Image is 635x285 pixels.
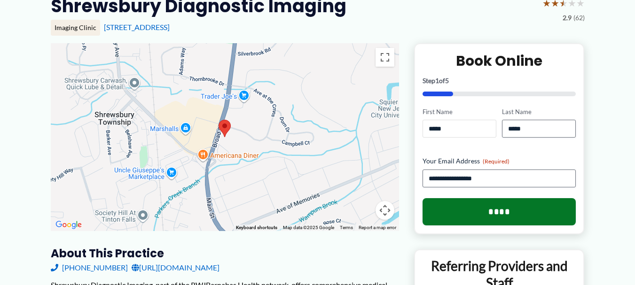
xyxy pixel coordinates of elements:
[502,108,576,116] label: Last Name
[376,201,394,220] button: Map camera controls
[573,12,585,24] span: (62)
[132,261,220,275] a: [URL][DOMAIN_NAME]
[283,225,334,230] span: Map data ©2025 Google
[236,224,277,231] button: Keyboard shortcuts
[51,20,100,36] div: Imaging Clinic
[51,246,399,261] h3: About this practice
[423,77,576,84] p: Step of
[53,219,84,231] a: Open this area in Google Maps (opens a new window)
[340,225,353,230] a: Terms (opens in new tab)
[435,77,439,85] span: 1
[483,158,510,165] span: (Required)
[423,156,576,166] label: Your Email Address
[51,261,128,275] a: [PHONE_NUMBER]
[563,12,572,24] span: 2.9
[423,108,496,116] label: First Name
[359,225,396,230] a: Report a map error
[53,219,84,231] img: Google
[445,77,449,85] span: 5
[423,52,576,70] h2: Book Online
[104,23,170,31] a: [STREET_ADDRESS]
[376,48,394,67] button: Toggle fullscreen view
